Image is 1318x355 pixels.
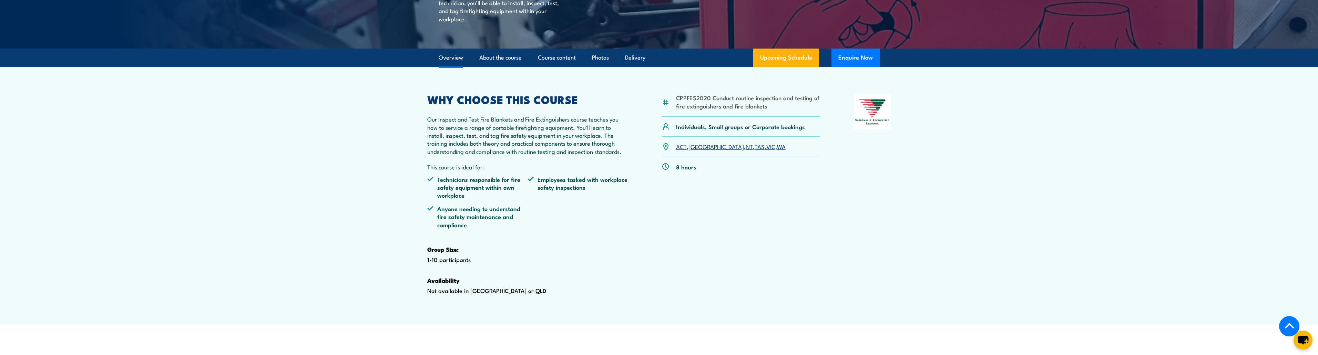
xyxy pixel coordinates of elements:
strong: Availability [427,276,460,285]
a: About the course [479,49,522,67]
a: TAS [755,142,765,150]
p: Our Inspect and Test Fire Blankets and Fire Extinguishers course teaches you how to service a ran... [427,115,629,155]
a: Course content [538,49,576,67]
a: Upcoming Schedule [753,49,819,67]
p: This course is ideal for: [427,163,629,171]
button: Enquire Now [831,49,880,67]
h2: WHY CHOOSE THIS COURSE [427,94,629,104]
strong: Group Size: [427,245,459,254]
a: Overview [439,49,463,67]
p: 8 hours [676,163,696,171]
li: Employees tasked with workplace safety inspections [528,175,628,199]
p: , , , , , [676,143,786,150]
a: Delivery [625,49,645,67]
li: CPPFES2020 Conduct routine inspection and testing of fire extinguishers and fire blankets [676,94,820,110]
a: WA [777,142,786,150]
a: NT [746,142,753,150]
p: Individuals, Small groups or Corporate bookings [676,123,805,130]
a: [GEOGRAPHIC_DATA] [688,142,744,150]
button: chat-button [1294,331,1312,349]
a: ACT [676,142,687,150]
a: VIC [766,142,775,150]
img: Nationally Recognised Training logo. [854,94,891,129]
div: 1-10 participants Not available in [GEOGRAPHIC_DATA] or QLD [427,94,629,316]
a: Photos [592,49,609,67]
li: Technicians responsible for fire safety equipment within own workplace [427,175,528,199]
li: Anyone needing to understand fire safety maintenance and compliance [427,205,528,229]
